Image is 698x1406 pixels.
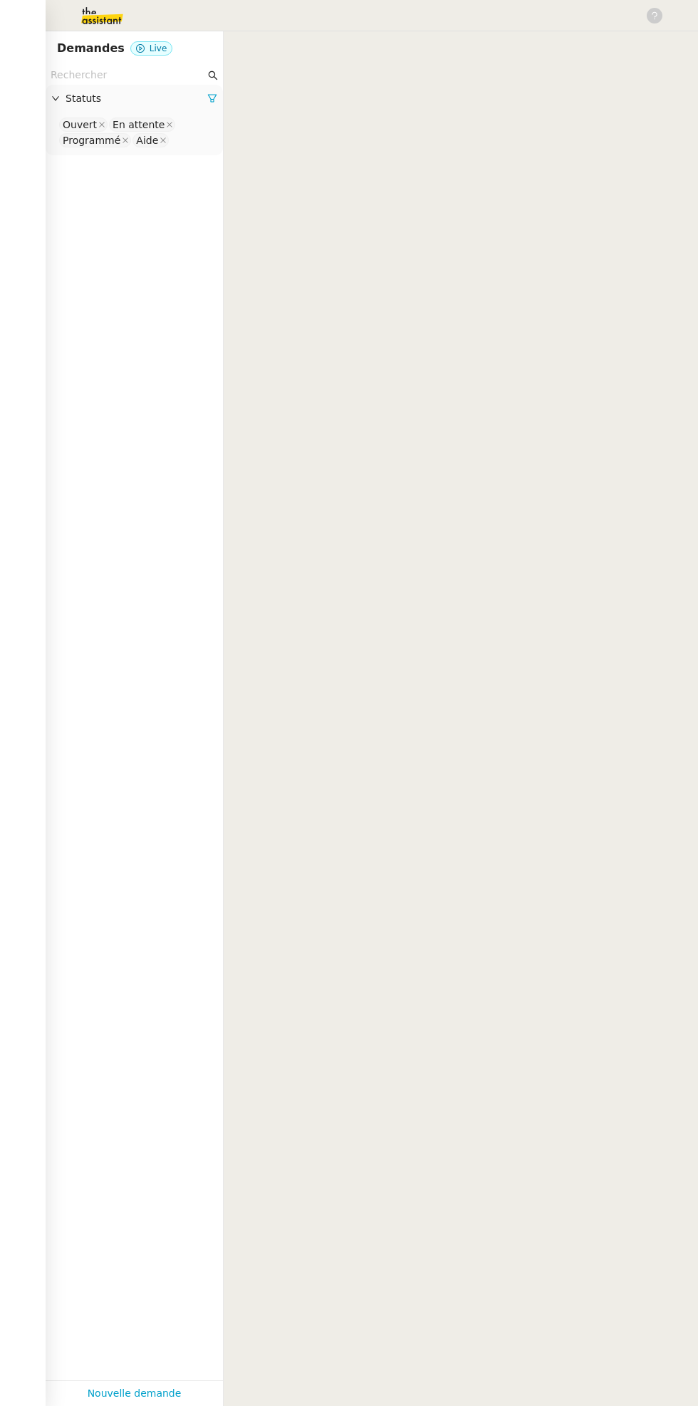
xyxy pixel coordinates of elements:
[132,133,169,147] nz-select-item: Aide
[150,43,167,53] span: Live
[59,133,131,147] nz-select-item: Programmé
[113,118,165,131] div: En attente
[63,118,97,131] div: Ouvert
[109,118,175,132] nz-select-item: En attente
[66,90,207,107] span: Statuts
[136,134,158,147] div: Aide
[88,1385,182,1402] a: Nouvelle demande
[51,67,205,83] input: Rechercher
[57,38,125,58] nz-page-header-title: Demandes
[59,118,108,132] nz-select-item: Ouvert
[63,134,120,147] div: Programmé
[46,85,223,113] div: Statuts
